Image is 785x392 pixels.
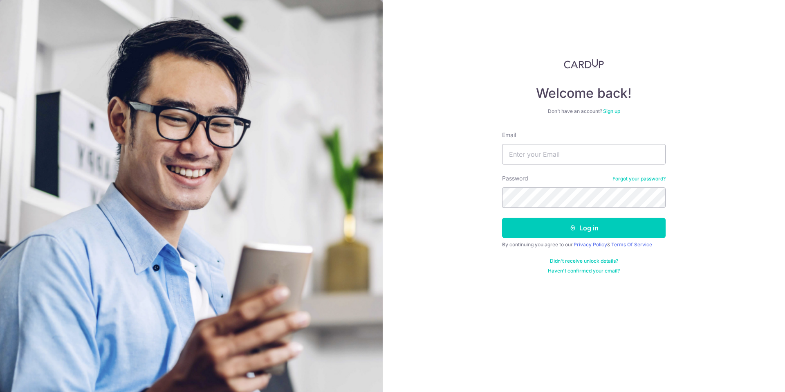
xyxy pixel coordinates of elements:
div: Don’t have an account? [502,108,666,115]
a: Sign up [603,108,620,114]
input: Enter your Email [502,144,666,164]
a: Didn't receive unlock details? [550,258,618,264]
a: Terms Of Service [611,241,652,248]
a: Privacy Policy [574,241,607,248]
label: Password [502,174,528,182]
h4: Welcome back! [502,85,666,101]
img: CardUp Logo [564,59,604,69]
a: Haven't confirmed your email? [548,268,620,274]
a: Forgot your password? [612,176,666,182]
div: By continuing you agree to our & [502,241,666,248]
button: Log in [502,218,666,238]
label: Email [502,131,516,139]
